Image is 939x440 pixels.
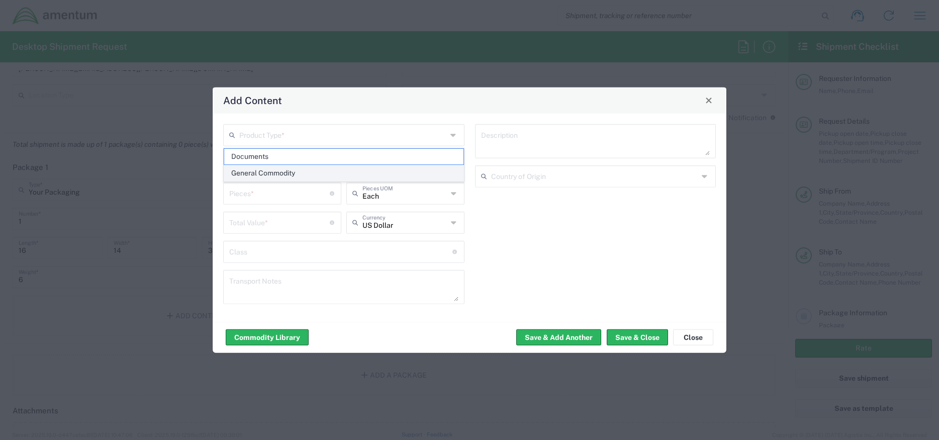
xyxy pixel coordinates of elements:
[673,329,713,345] button: Close
[702,93,716,107] button: Close
[226,329,309,345] button: Commodity Library
[224,149,463,164] span: Documents
[516,329,601,345] button: Save & Add Another
[224,165,463,181] span: General Commodity
[223,93,282,108] h4: Add Content
[607,329,668,345] button: Save & Close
